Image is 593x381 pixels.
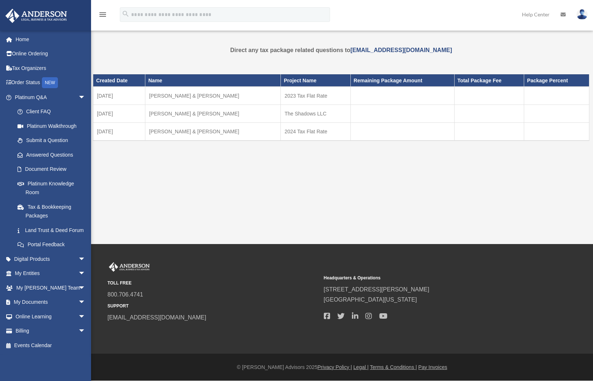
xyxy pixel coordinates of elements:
span: arrow_drop_down [78,266,93,281]
a: [EMAIL_ADDRESS][DOMAIN_NAME] [107,314,206,321]
img: Anderson Advisors Platinum Portal [3,9,69,23]
td: [DATE] [93,105,145,123]
a: [GEOGRAPHIC_DATA][US_STATE] [324,296,417,303]
a: Online Learningarrow_drop_down [5,309,97,324]
a: Tax & Bookkeeping Packages [10,200,93,223]
a: Platinum Q&Aarrow_drop_down [5,90,97,105]
img: Anderson Advisors Platinum Portal [107,262,151,272]
td: The Shadows LLC [281,105,351,123]
td: [DATE] [93,87,145,105]
th: Package Percent [524,74,589,87]
span: arrow_drop_down [78,280,93,295]
a: My Entitiesarrow_drop_down [5,266,97,281]
span: arrow_drop_down [78,90,93,105]
a: Land Trust & Deed Forum [10,223,97,237]
a: Events Calendar [5,338,97,353]
a: Home [5,32,97,47]
td: 2024 Tax Flat Rate [281,123,351,141]
a: Document Review [10,162,97,177]
td: 2023 Tax Flat Rate [281,87,351,105]
a: Client FAQ [10,105,97,119]
th: Total Package Fee [454,74,524,87]
th: Created Date [93,74,145,87]
i: menu [98,10,107,19]
span: arrow_drop_down [78,309,93,324]
a: [STREET_ADDRESS][PERSON_NAME] [324,286,429,292]
span: arrow_drop_down [78,324,93,339]
a: Platinum Walkthrough [10,119,97,133]
a: My Documentsarrow_drop_down [5,295,97,310]
span: arrow_drop_down [78,252,93,267]
img: User Pic [577,9,588,20]
a: Pay Invoices [418,364,447,370]
a: Digital Productsarrow_drop_down [5,252,97,266]
td: [PERSON_NAME] & [PERSON_NAME] [145,123,281,141]
a: Online Ordering [5,47,97,61]
a: Tax Organizers [5,61,97,75]
a: Platinum Knowledge Room [10,176,97,200]
span: arrow_drop_down [78,295,93,310]
small: TOLL FREE [107,279,319,287]
strong: Direct any tax package related questions to [230,47,452,53]
a: Terms & Conditions | [370,364,417,370]
a: Legal | [353,364,369,370]
a: Privacy Policy | [318,364,352,370]
th: Name [145,74,281,87]
th: Project Name [281,74,351,87]
a: Order StatusNEW [5,75,97,90]
a: Billingarrow_drop_down [5,324,97,338]
small: SUPPORT [107,302,319,310]
small: Headquarters & Operations [324,274,535,282]
td: [PERSON_NAME] & [PERSON_NAME] [145,105,281,123]
i: search [122,10,130,18]
a: My [PERSON_NAME] Teamarrow_drop_down [5,280,97,295]
a: menu [98,13,107,19]
div: NEW [42,77,58,88]
a: [EMAIL_ADDRESS][DOMAIN_NAME] [350,47,452,53]
a: 800.706.4741 [107,291,143,298]
a: Portal Feedback [10,237,97,252]
div: © [PERSON_NAME] Advisors 2025 [91,363,593,372]
td: [PERSON_NAME] & [PERSON_NAME] [145,87,281,105]
a: Submit a Question [10,133,97,148]
th: Remaining Package Amount [350,74,454,87]
a: Answered Questions [10,148,97,162]
td: [DATE] [93,123,145,141]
